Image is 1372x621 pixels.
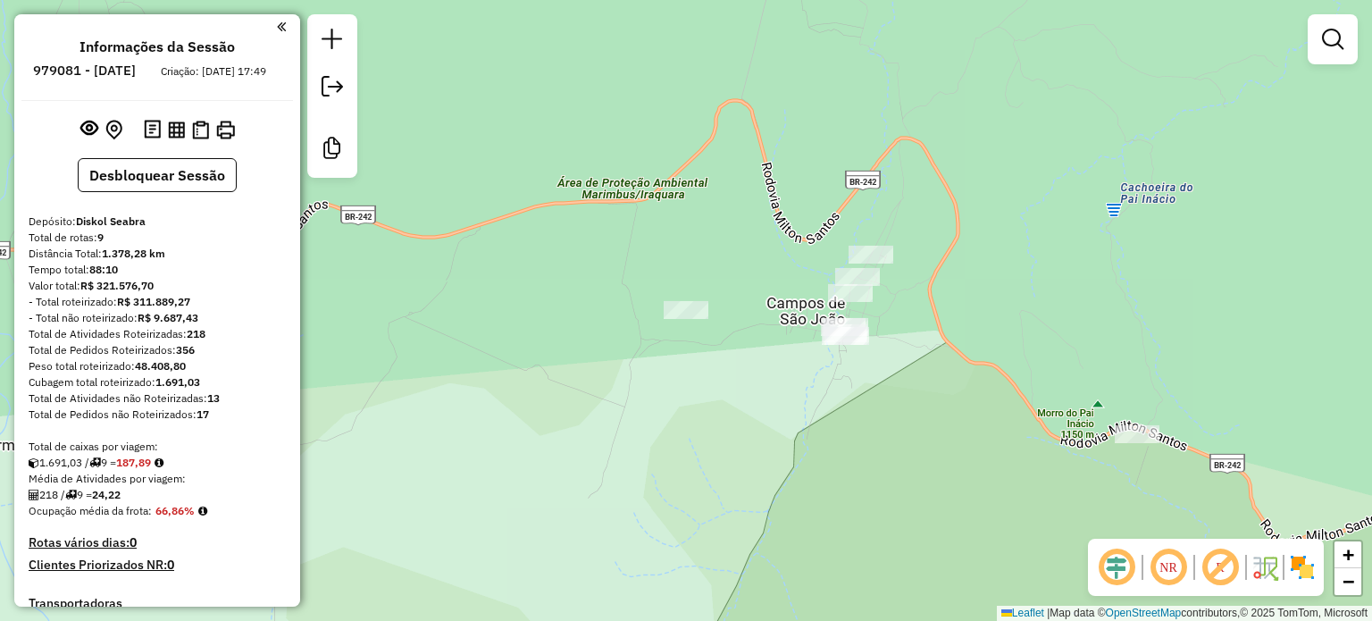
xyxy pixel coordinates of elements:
strong: 0 [167,557,174,573]
div: Distância Total: [29,246,286,262]
div: Tempo total: [29,262,286,278]
i: Cubagem total roteirizado [29,457,39,468]
a: Zoom out [1334,568,1361,595]
i: Total de Atividades [29,490,39,500]
button: Centralizar mapa no depósito ou ponto de apoio [102,116,126,144]
strong: 187,89 [116,456,151,469]
img: Fluxo de ruas [1251,553,1279,582]
span: − [1343,570,1354,592]
span: | [1047,607,1050,619]
button: Exibir sessão original [77,115,102,144]
div: - Total roteirizado: [29,294,286,310]
a: Nova sessão e pesquisa [314,21,350,62]
i: Total de rotas [65,490,77,500]
strong: 88:10 [89,263,118,276]
span: + [1343,543,1354,566]
div: - Total não roteirizado: [29,310,286,326]
div: Total de Pedidos Roteirizados: [29,342,286,358]
div: Cubagem total roteirizado: [29,374,286,390]
div: Map data © contributors,© 2025 TomTom, Microsoft [997,606,1372,621]
strong: 9 [97,231,104,244]
div: Atividade não roteirizada - MERCADINHO FLOR DE C [828,284,873,302]
div: Atividade não roteirizada - CLAUDIONOR [822,327,866,345]
div: Atividade não roteirizada - HD BEBIDAS [821,318,866,336]
div: Criação: [DATE] 17:49 [154,63,273,80]
img: Exibir/Ocultar setores [1288,553,1317,582]
a: Exportar sessão [314,69,350,109]
i: Total de rotas [89,457,101,468]
div: Atividade não roteirizada - SERRA DO PAI INACIO TURISMO HOTEIS LTDA [1115,425,1159,443]
span: Ocupação média da frota: [29,504,152,517]
button: Desbloquear Sessão [78,158,237,192]
div: Valor total: [29,278,286,294]
strong: R$ 321.576,70 [80,279,154,292]
button: Visualizar Romaneio [188,117,213,143]
button: Imprimir Rotas [213,117,238,143]
strong: Diskol Seabra [76,214,146,228]
div: Peso total roteirizado: [29,358,286,374]
div: Total de caixas por viagem: [29,439,286,455]
div: Atividade não roteirizada - J RODRIGUES [823,324,867,342]
a: Clique aqui para minimizar o painel [277,16,286,37]
span: Ocultar NR [1147,546,1190,589]
span: Exibir rótulo [1199,546,1242,589]
h4: Clientes Priorizados NR: [29,558,286,573]
a: Criar modelo [314,130,350,171]
em: Média calculada utilizando a maior ocupação (%Peso ou %Cubagem) de cada rota da sessão. Rotas cro... [198,506,207,516]
a: OpenStreetMap [1106,607,1182,619]
h4: Rotas vários dias: [29,535,286,550]
strong: 17 [197,407,209,421]
strong: 66,86% [155,504,195,517]
span: Ocultar deslocamento [1095,546,1138,589]
h4: Transportadoras [29,596,286,611]
a: Zoom in [1334,541,1361,568]
a: Leaflet [1001,607,1044,619]
strong: 13 [207,391,220,405]
div: Média de Atividades por viagem: [29,471,286,487]
strong: 48.408,80 [135,359,186,373]
strong: 24,22 [92,488,121,501]
i: Meta Caixas/viagem: 210,00 Diferença: -22,11 [155,457,163,468]
strong: 218 [187,327,205,340]
button: Visualizar relatório de Roteirização [164,117,188,141]
div: Total de Atividades não Roteirizadas: [29,390,286,407]
strong: R$ 9.687,43 [138,311,198,324]
strong: 356 [176,343,195,357]
a: Exibir filtros [1315,21,1351,57]
div: Atividade não roteirizada - KORONEL [835,268,880,286]
div: Total de Pedidos não Roteirizados: [29,407,286,423]
div: Atividade não roteirizada - SERIEMA [664,301,708,319]
div: Total de rotas: [29,230,286,246]
strong: 1.691,03 [155,375,200,389]
h4: Informações da Sessão [79,38,235,55]
div: Total de Atividades Roteirizadas: [29,326,286,342]
h6: 979081 - [DATE] [33,63,136,79]
div: Atividade não roteirizada - GIVALDO SOUZA OLIVEIRA [849,246,893,264]
div: 218 / 9 = [29,487,286,503]
strong: 1.378,28 km [102,247,165,260]
button: Logs desbloquear sessão [140,116,164,144]
div: 1.691,03 / 9 = [29,455,286,471]
div: Depósito: [29,214,286,230]
strong: R$ 311.889,27 [117,295,190,308]
strong: 0 [130,534,137,550]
